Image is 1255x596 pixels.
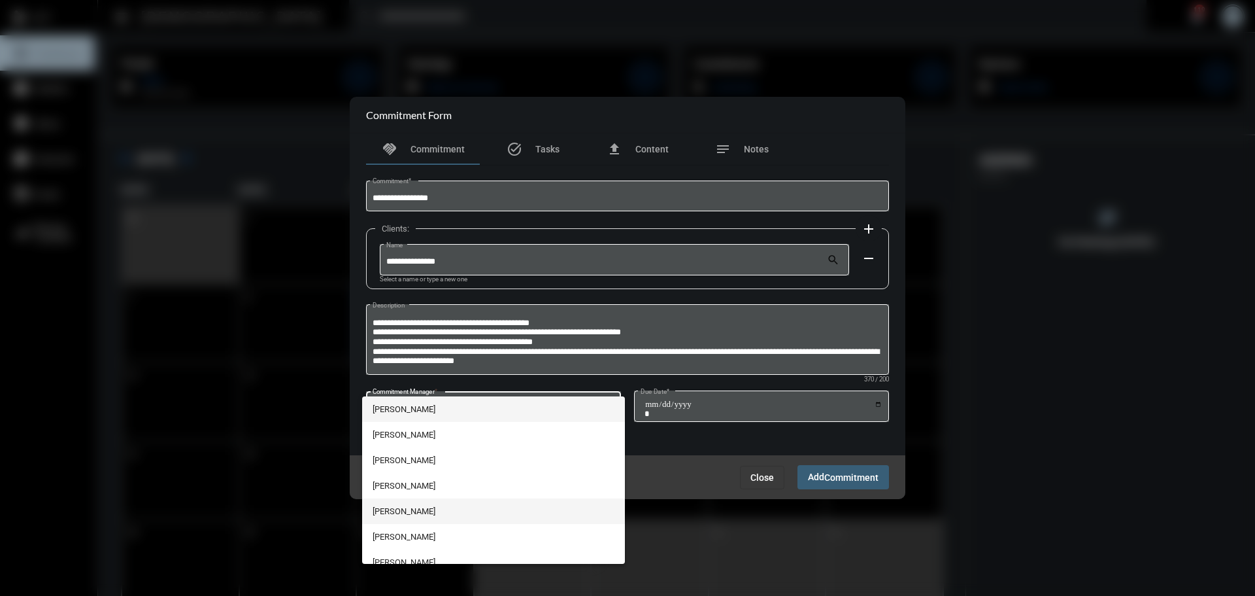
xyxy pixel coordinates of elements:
[373,447,615,473] span: [PERSON_NAME]
[373,473,615,499] span: [PERSON_NAME]
[373,396,615,422] span: [PERSON_NAME]
[373,524,615,550] span: [PERSON_NAME]
[373,422,615,447] span: [PERSON_NAME]
[373,550,615,575] span: [PERSON_NAME]
[373,499,615,524] span: [PERSON_NAME]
